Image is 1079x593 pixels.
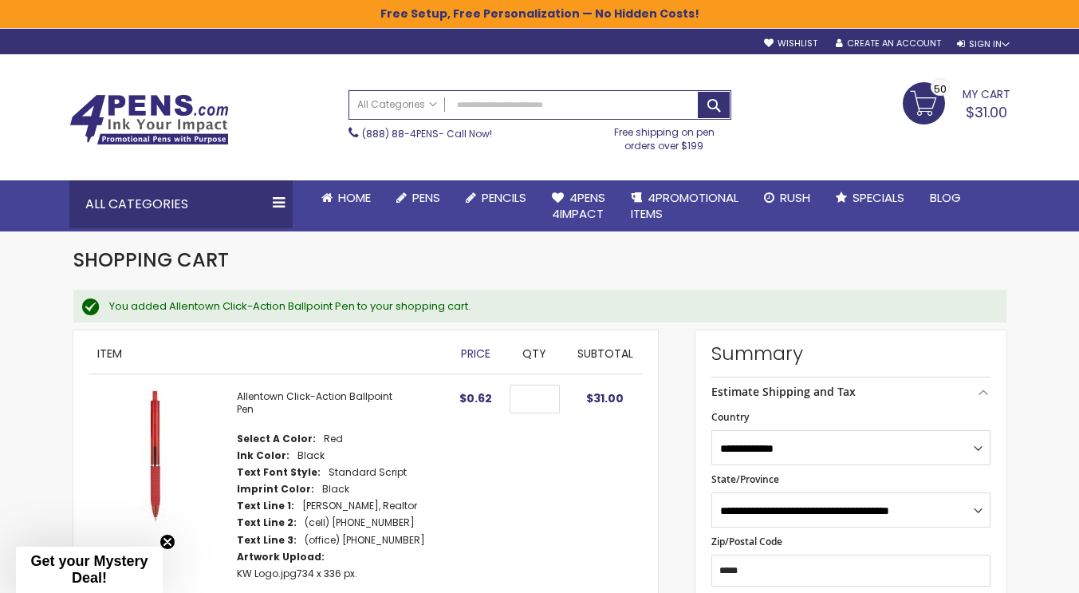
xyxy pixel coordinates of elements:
dt: Text Font Style [237,466,321,479]
dd: (cell) [PHONE_NUMBER] [305,516,415,529]
a: Pencils [453,180,539,215]
span: $31.00 [586,390,624,406]
span: Price [461,346,490,362]
span: Country [711,410,749,424]
span: Pencils [482,189,526,206]
strong: Estimate Shipping and Tax [711,384,856,399]
div: Get your Mystery Deal!Close teaser [16,547,163,593]
dt: Select A Color [237,433,316,445]
a: Rush [751,180,823,215]
a: All Categories [349,91,445,117]
span: 4Pens 4impact [552,189,605,222]
dt: Text Line 3 [237,534,297,547]
span: All Categories [357,98,437,111]
span: Pens [412,189,440,206]
strong: Summary [711,341,990,366]
div: You added Allentown Click-Action Ballpoint Pen to your shopping cart. [109,299,990,314]
span: Qty [522,346,546,362]
span: Blog [930,189,961,206]
a: Create an Account [836,38,941,49]
dd: Red [324,433,343,445]
a: 4Pens4impact [539,180,618,232]
a: Allentown Click-Action Ballpoint Pen [237,389,392,416]
span: - Call Now! [362,127,492,140]
span: 50 [934,81,947,97]
span: $0.62 [459,390,492,406]
span: Shopping Cart [73,247,229,273]
span: $31.00 [966,102,1007,122]
a: 4PROMOTIONALITEMS [618,180,751,232]
span: Home [338,189,371,206]
button: Close teaser [159,534,175,550]
a: (888) 88-4PENS [362,127,439,140]
span: Rush [780,189,810,206]
dd: Black [297,449,325,462]
span: State/Province [711,472,779,486]
dt: Ink Color [237,449,289,462]
span: Zip/Postal Code [711,535,782,548]
dd: [PERSON_NAME], Realtor [302,500,417,512]
dd: Black [322,483,349,496]
span: Get your Mystery Deal! [30,553,148,586]
dt: Imprint Color [237,483,314,496]
a: Blog [917,180,974,215]
dt: Artwork Upload [237,551,325,563]
span: Subtotal [577,346,633,362]
span: 4PROMOTIONAL ITEMS [631,189,738,222]
span: Specials [853,189,904,206]
a: Wishlist [764,38,817,49]
a: Specials [823,180,917,215]
a: Home [309,180,384,215]
dd: 734 x 336 px. [237,567,357,580]
dt: Text Line 2 [237,516,297,529]
a: Pens [384,180,453,215]
dd: Standard Script [329,466,407,479]
dd: (office) [PHONE_NUMBER] [305,534,425,547]
img: 4Pens Custom Pens and Promotional Products [69,94,229,145]
div: Free shipping on pen orders over $199 [597,120,731,152]
span: Item [97,346,122,362]
div: Sign In [957,38,1010,50]
div: All Categories [69,180,293,228]
img: Allentown Click-Action Ballpoint Pen-Red [89,390,221,522]
dt: Text Line 1 [237,500,294,512]
a: $31.00 50 [903,82,1010,122]
a: KW Logo.jpg [237,567,297,580]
